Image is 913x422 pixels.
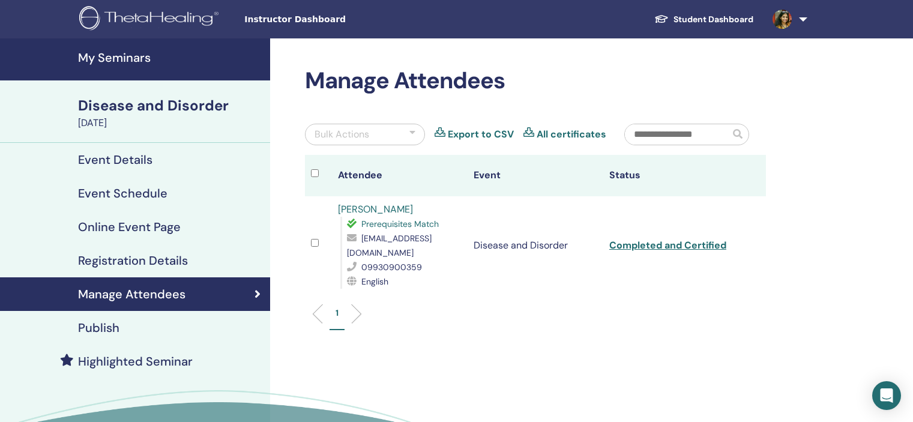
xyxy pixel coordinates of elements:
[78,287,185,301] h4: Manage Attendees
[645,8,763,31] a: Student Dashboard
[78,220,181,234] h4: Online Event Page
[305,67,766,95] h2: Manage Attendees
[78,95,263,116] div: Disease and Disorder
[347,233,432,258] span: [EMAIL_ADDRESS][DOMAIN_NAME]
[537,127,606,142] a: All certificates
[361,262,422,273] span: 09930900359
[773,10,792,29] img: default.jpg
[71,95,270,130] a: Disease and Disorder[DATE]
[244,13,424,26] span: Instructor Dashboard
[338,203,413,216] a: [PERSON_NAME]
[78,116,263,130] div: [DATE]
[78,50,263,65] h4: My Seminars
[332,155,468,196] th: Attendee
[315,127,369,142] div: Bulk Actions
[609,239,726,252] a: Completed and Certified
[78,152,152,167] h4: Event Details
[448,127,514,142] a: Export to CSV
[361,276,388,287] span: English
[78,354,193,369] h4: Highlighted Seminar
[468,155,603,196] th: Event
[654,14,669,24] img: graduation-cap-white.svg
[468,196,603,295] td: Disease and Disorder
[78,321,119,335] h4: Publish
[78,253,188,268] h4: Registration Details
[79,6,223,33] img: logo.png
[603,155,739,196] th: Status
[336,307,339,319] p: 1
[78,186,167,200] h4: Event Schedule
[872,381,901,410] div: Open Intercom Messenger
[361,219,439,229] span: Prerequisites Match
